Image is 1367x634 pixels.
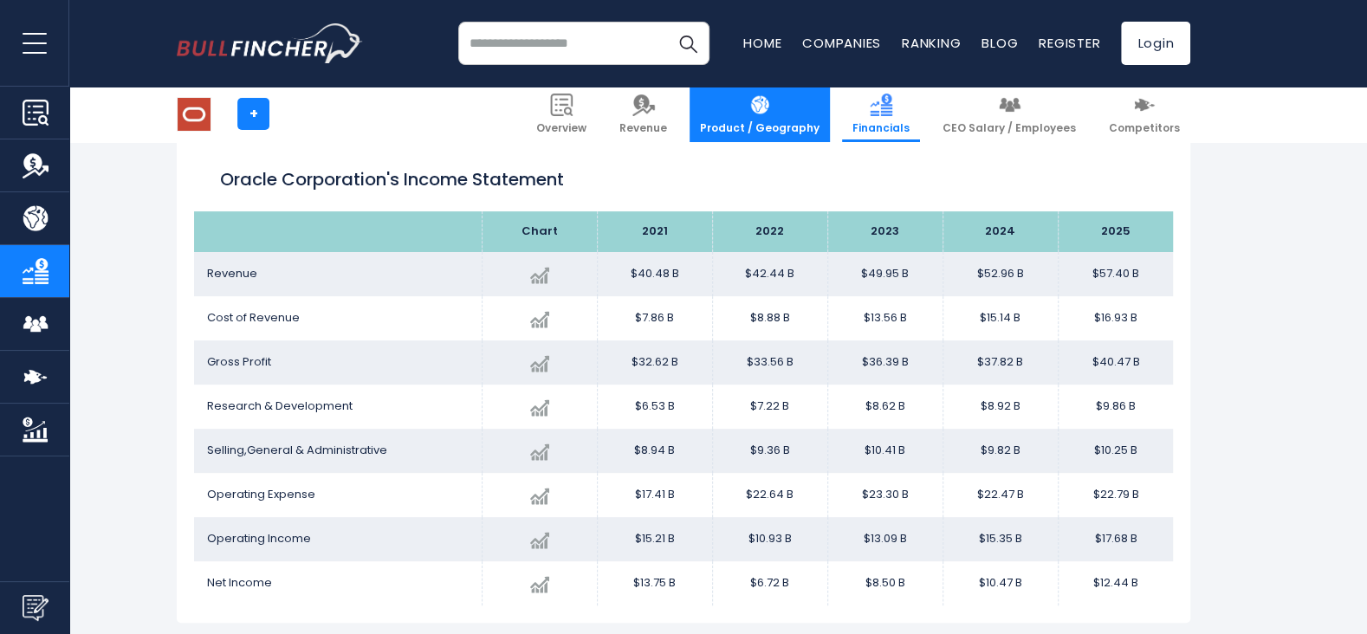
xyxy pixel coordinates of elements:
[712,385,827,429] td: $7.22 B
[177,23,363,63] img: bullfincher logo
[943,517,1058,561] td: $15.35 B
[827,252,943,296] td: $49.95 B
[482,211,597,252] th: Chart
[827,429,943,473] td: $10.41 B
[177,23,363,63] a: Go to homepage
[943,340,1058,385] td: $37.82 B
[943,211,1058,252] th: 2024
[207,442,387,458] span: Selling,General & Administrative
[597,385,712,429] td: $6.53 B
[597,211,712,252] th: 2021
[827,340,943,385] td: $36.39 B
[1058,296,1173,340] td: $16.93 B
[827,517,943,561] td: $13.09 B
[1039,34,1100,52] a: Register
[802,34,881,52] a: Companies
[690,87,830,142] a: Product / Geography
[712,340,827,385] td: $33.56 B
[1058,340,1173,385] td: $40.47 B
[943,385,1058,429] td: $8.92 B
[597,429,712,473] td: $8.94 B
[827,296,943,340] td: $13.56 B
[712,211,827,252] th: 2022
[1058,473,1173,517] td: $22.79 B
[943,561,1058,605] td: $10.47 B
[536,121,586,135] span: Overview
[1058,211,1173,252] th: 2025
[712,517,827,561] td: $10.93 B
[712,473,827,517] td: $22.64 B
[712,429,827,473] td: $9.36 B
[220,166,1147,192] h1: Oracle Corporation's Income Statement
[207,398,353,414] span: Research & Development
[712,561,827,605] td: $6.72 B
[1058,517,1173,561] td: $17.68 B
[712,296,827,340] td: $8.88 B
[902,34,961,52] a: Ranking
[207,265,257,281] span: Revenue
[526,87,597,142] a: Overview
[597,340,712,385] td: $32.62 B
[207,353,271,370] span: Gross Profit
[178,98,211,131] img: ORCL logo
[619,121,667,135] span: Revenue
[597,296,712,340] td: $7.86 B
[943,429,1058,473] td: $9.82 B
[943,121,1076,135] span: CEO Salary / Employees
[597,517,712,561] td: $15.21 B
[1058,429,1173,473] td: $10.25 B
[827,473,943,517] td: $23.30 B
[597,561,712,605] td: $13.75 B
[1109,121,1180,135] span: Competitors
[1058,561,1173,605] td: $12.44 B
[207,309,300,326] span: Cost of Revenue
[666,22,709,65] button: Search
[852,121,910,135] span: Financials
[1098,87,1190,142] a: Competitors
[827,561,943,605] td: $8.50 B
[1058,385,1173,429] td: $9.86 B
[842,87,920,142] a: Financials
[597,473,712,517] td: $17.41 B
[700,121,820,135] span: Product / Geography
[943,296,1058,340] td: $15.14 B
[827,385,943,429] td: $8.62 B
[743,34,781,52] a: Home
[207,574,272,591] span: Net Income
[932,87,1086,142] a: CEO Salary / Employees
[712,252,827,296] td: $42.44 B
[237,98,269,130] a: +
[597,252,712,296] td: $40.48 B
[982,34,1018,52] a: Blog
[207,530,311,547] span: Operating Income
[1058,252,1173,296] td: $57.40 B
[609,87,677,142] a: Revenue
[827,211,943,252] th: 2023
[207,486,315,502] span: Operating Expense
[1121,22,1190,65] a: Login
[943,252,1058,296] td: $52.96 B
[943,473,1058,517] td: $22.47 B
